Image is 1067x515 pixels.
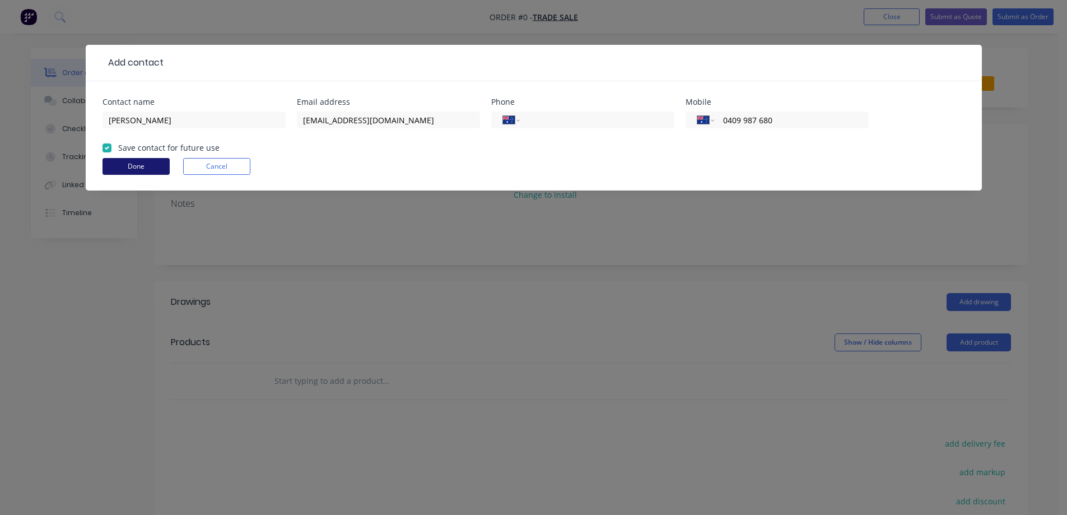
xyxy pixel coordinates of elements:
label: Save contact for future use [118,142,220,154]
button: Cancel [183,158,250,175]
div: Contact name [102,98,286,106]
div: Email address [297,98,480,106]
div: Mobile [686,98,869,106]
div: Phone [491,98,674,106]
div: Add contact [102,56,164,69]
button: Done [102,158,170,175]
